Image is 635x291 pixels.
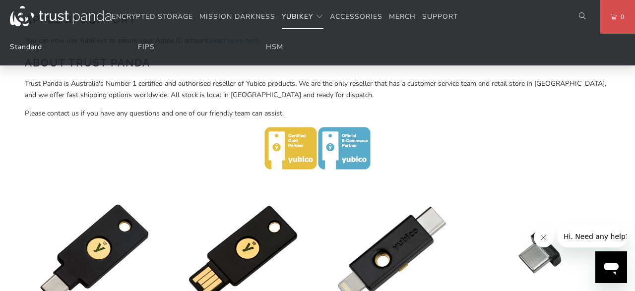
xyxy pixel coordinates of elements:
nav: Translation missing: en.navigation.header.main_nav [112,5,458,29]
a: Mission Darkness [199,5,275,29]
iframe: Close message [534,228,554,247]
iframe: Message from company [558,226,627,247]
a: HSM [266,42,283,52]
span: YubiKey [282,12,313,21]
summary: YubiKey [282,5,323,29]
iframe: Button to launch messaging window [595,251,627,283]
span: Hi. Need any help? [6,7,71,15]
span: Merch [389,12,416,21]
img: Trust Panda Australia [10,6,112,26]
a: FIPS [138,42,155,52]
p: Trust Panda is Australia's Number 1 certified and authorised reseller of Yubico products. We are ... [25,78,610,101]
p: Please contact us if you have any questions and one of our friendly team can assist. [25,108,610,119]
span: Encrypted Storage [112,12,193,21]
a: Merch [389,5,416,29]
a: Support [422,5,458,29]
span: Mission Darkness [199,12,275,21]
a: Encrypted Storage [112,5,193,29]
span: Support [422,12,458,21]
a: Standard [10,42,42,52]
a: Accessories [330,5,382,29]
span: 0 [617,11,625,22]
span: Accessories [330,12,382,21]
